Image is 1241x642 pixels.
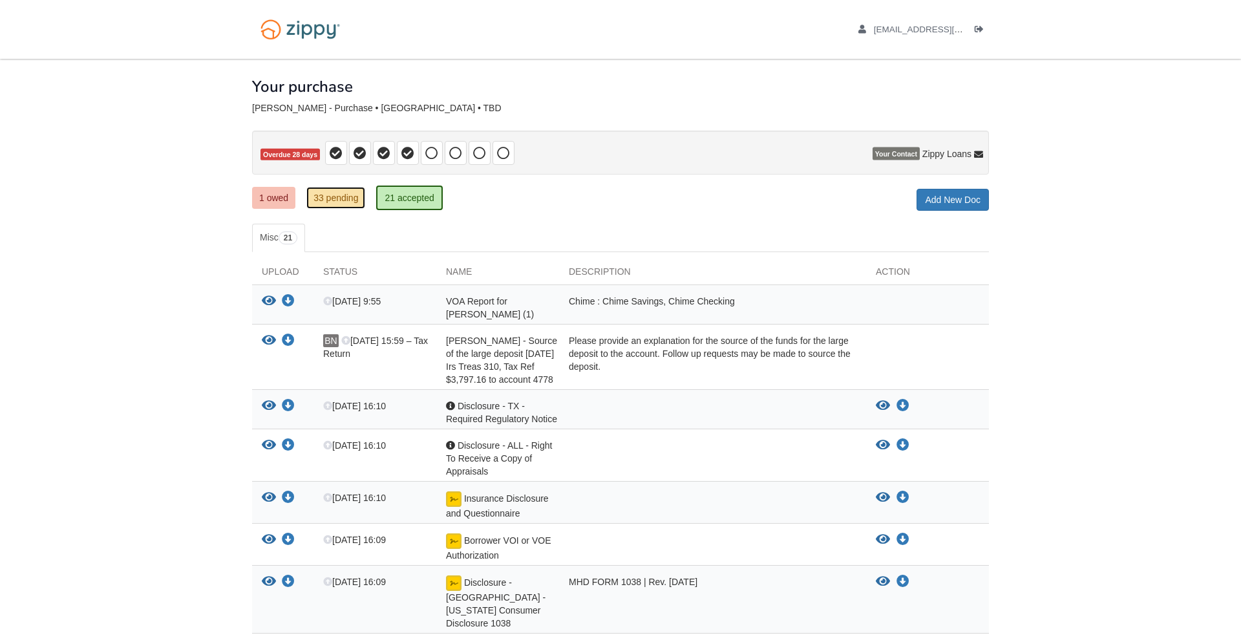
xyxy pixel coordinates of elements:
[896,440,909,451] a: Download Disclosure - ALL - Right To Receive a Copy of Appraisals
[876,400,890,412] button: View Disclosure - TX - Required Regulatory Notice
[252,103,989,114] div: [PERSON_NAME] - Purchase • [GEOGRAPHIC_DATA] • TBD
[323,401,386,411] span: [DATE] 16:10
[446,577,546,628] span: Disclosure - [GEOGRAPHIC_DATA] - [US_STATE] Consumer Disclosure 1038
[446,336,557,385] span: [PERSON_NAME] - Source of the large deposit [DATE] Irs Treas 310, Tax Ref $3,797.16 to account 4778
[252,224,305,252] a: Misc
[446,493,549,519] span: Insurance Disclosure and Questionnaire
[559,575,866,630] div: MHD FORM 1038 | Rev. [DATE]
[282,401,295,412] a: Download Disclosure - TX - Required Regulatory Notice
[262,575,276,589] button: View Disclosure - TX - Texas Consumer Disclosure 1038
[252,187,295,209] a: 1 owed
[323,296,381,306] span: [DATE] 9:55
[896,401,909,411] a: Download Disclosure - TX - Required Regulatory Notice
[282,535,295,546] a: Download Borrower VOI or VOE Authorization
[376,186,442,210] a: 21 accepted
[252,13,348,46] img: Logo
[323,440,386,451] span: [DATE] 16:10
[282,577,295,588] a: Download Disclosure - TX - Texas Consumer Disclosure 1038
[917,189,989,211] a: Add New Doc
[313,265,436,284] div: Status
[262,439,276,453] button: View Disclosure - ALL - Right To Receive a Copy of Appraisals
[876,439,890,452] button: View Disclosure - ALL - Right To Receive a Copy of Appraisals
[559,295,866,321] div: Chime : Chime Savings, Chime Checking
[262,491,276,505] button: View Insurance Disclosure and Questionnaire
[279,231,297,244] span: 21
[874,25,1022,34] span: brittanynolan30@gmail.com
[866,265,989,284] div: Action
[876,575,890,588] button: View Disclosure - TX - Texas Consumer Disclosure 1038
[446,533,461,549] img: Document accepted
[262,295,276,308] button: View VOA Report for Brittney Nolan (1)
[323,334,339,347] span: BN
[282,493,295,504] a: Download Insurance Disclosure and Questionnaire
[262,400,276,413] button: View Disclosure - TX - Required Regulatory Notice
[873,147,920,160] span: Your Contact
[323,535,386,545] span: [DATE] 16:09
[876,491,890,504] button: View Insurance Disclosure and Questionnaire
[858,25,1022,37] a: edit profile
[260,149,320,161] span: Overdue 28 days
[282,297,295,307] a: Download VOA Report for Brittney Nolan (1)
[446,296,534,319] span: VOA Report for [PERSON_NAME] (1)
[436,265,559,284] div: Name
[252,78,353,95] h1: Your purchase
[262,334,276,348] button: View Brittney Nolan - Source of the large deposit July 25, 2025 Irs Treas 310, Tax Ref $3,797.16 ...
[975,25,989,37] a: Log out
[446,535,551,561] span: Borrower VOI or VOE Authorization
[559,265,866,284] div: Description
[282,336,295,347] a: Download Brittney Nolan - Source of the large deposit July 25, 2025 Irs Treas 310, Tax Ref $3,797...
[323,336,428,359] span: [DATE] 15:59 – Tax Return
[323,577,386,587] span: [DATE] 16:09
[446,401,557,424] span: Disclosure - TX - Required Regulatory Notice
[446,575,461,591] img: Document accepted
[896,493,909,503] a: Download Insurance Disclosure and Questionnaire
[446,491,461,507] img: Document accepted
[282,441,295,451] a: Download Disclosure - ALL - Right To Receive a Copy of Appraisals
[922,147,971,160] span: Zippy Loans
[323,493,386,503] span: [DATE] 16:10
[896,535,909,545] a: Download Borrower VOI or VOE Authorization
[896,577,909,587] a: Download Disclosure - TX - Texas Consumer Disclosure 1038
[306,187,365,209] a: 33 pending
[559,334,866,386] div: Please provide an explanation for the source of the funds for the large deposit to the account. F...
[446,440,552,476] span: Disclosure - ALL - Right To Receive a Copy of Appraisals
[876,533,890,546] button: View Borrower VOI or VOE Authorization
[252,265,313,284] div: Upload
[262,533,276,547] button: View Borrower VOI or VOE Authorization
